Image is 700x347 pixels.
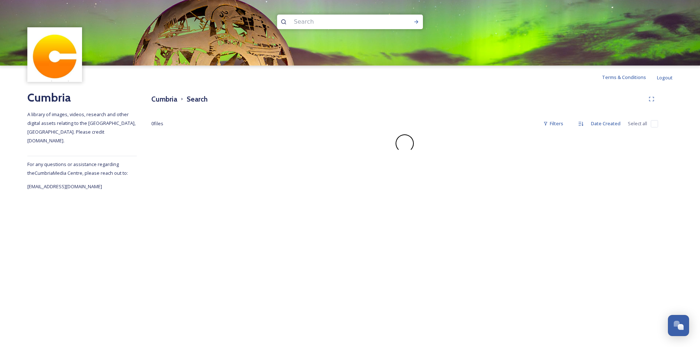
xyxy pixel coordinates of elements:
h3: Cumbria [151,94,177,105]
div: Date Created [587,117,624,131]
span: Select all [628,120,647,127]
span: Logout [657,74,673,81]
span: A library of images, videos, research and other digital assets relating to the [GEOGRAPHIC_DATA],... [27,111,137,144]
span: [EMAIL_ADDRESS][DOMAIN_NAME] [27,183,102,190]
div: Filters [540,117,567,131]
button: Open Chat [668,315,689,336]
img: images.jpg [28,28,81,81]
h2: Cumbria [27,89,137,106]
a: Terms & Conditions [602,73,657,82]
span: Terms & Conditions [602,74,646,80]
input: Search [290,14,390,30]
h3: Search [187,94,207,105]
span: For any questions or assistance regarding the Cumbria Media Centre, please reach out to: [27,161,128,176]
span: 0 file s [151,120,163,127]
